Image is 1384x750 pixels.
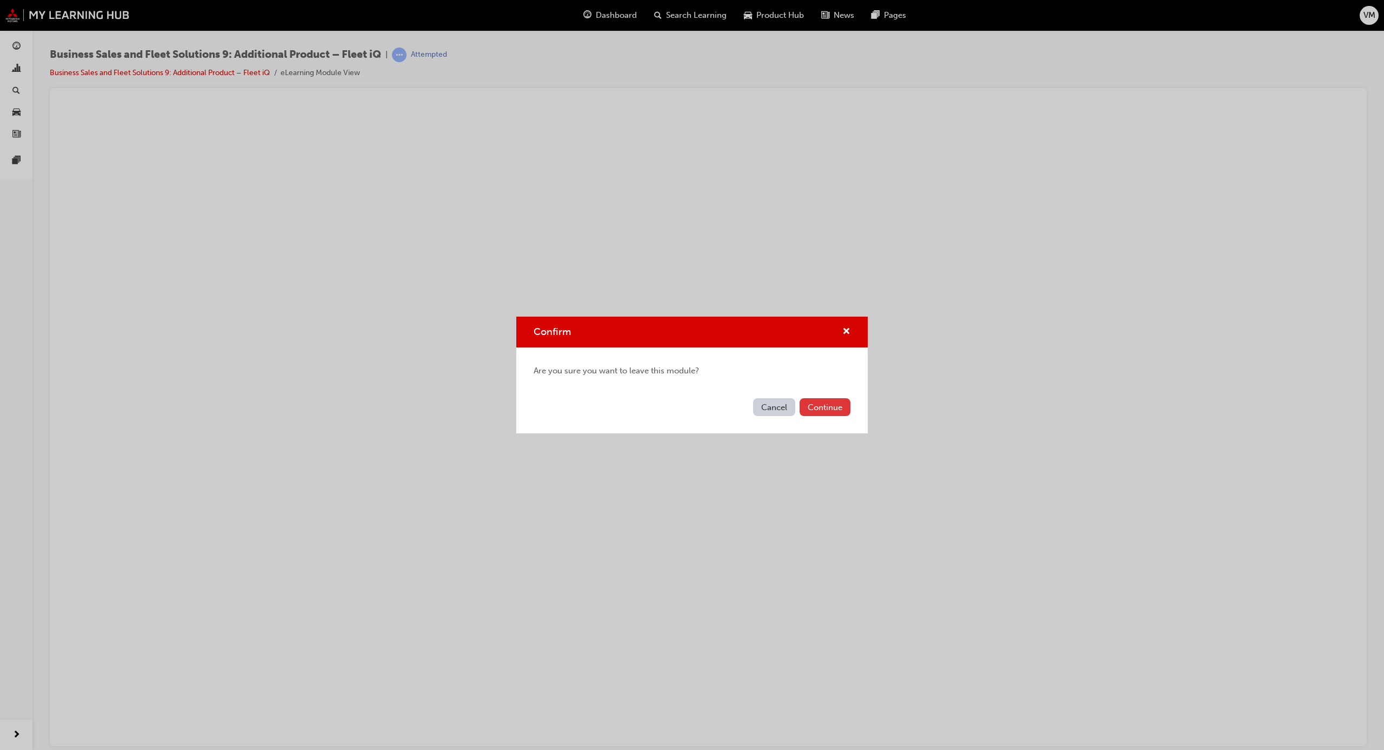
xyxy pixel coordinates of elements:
[516,317,868,433] div: Confirm
[516,347,868,394] div: Are you sure you want to leave this module?
[842,327,850,337] span: cross-icon
[753,398,795,416] button: Cancel
[534,326,571,338] span: Confirm
[800,398,850,416] button: Continue
[842,325,850,339] button: cross-icon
